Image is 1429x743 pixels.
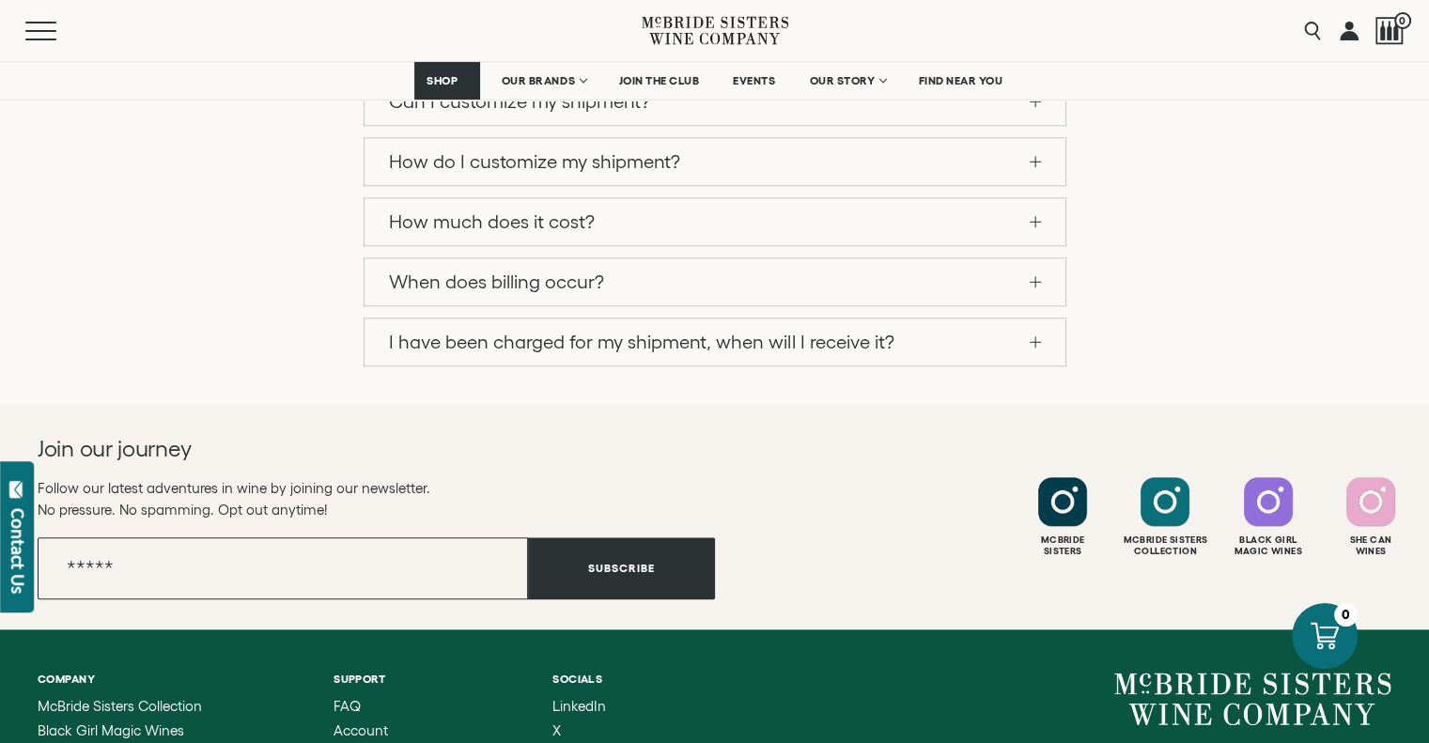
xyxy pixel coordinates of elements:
span: Black Girl Magic Wines [38,722,184,738]
a: OUR STORY [797,62,897,100]
a: Follow Black Girl Magic Wines on Instagram Black GirlMagic Wines [1219,477,1317,557]
a: LinkedIn [552,699,618,714]
div: Black Girl Magic Wines [1219,534,1317,557]
span: McBride Sisters Collection [38,698,202,714]
div: Mcbride Sisters Collection [1116,534,1214,557]
a: When does billing occur? [365,258,1065,305]
a: McBride Sisters Collection [38,699,263,714]
span: 0 [1394,12,1411,29]
span: SHOP [427,74,458,87]
a: X [552,723,618,738]
button: Mobile Menu Trigger [25,22,93,40]
a: Follow McBride Sisters Collection on Instagram Mcbride SistersCollection [1116,477,1214,557]
span: JOIN THE CLUB [619,74,700,87]
a: How much does it cost? [365,198,1065,245]
h2: Join our journey [38,434,646,464]
span: FAQ [334,698,361,714]
a: JOIN THE CLUB [607,62,712,100]
a: FIND NEAR YOU [907,62,1016,100]
p: Follow our latest adventures in wine by joining our newsletter. No pressure. No spamming. Opt out... [38,477,715,520]
a: Follow McBride Sisters on Instagram McbrideSisters [1014,477,1111,557]
input: Email [38,537,528,599]
span: X [552,722,561,738]
span: FIND NEAR YOU [919,74,1003,87]
span: EVENTS [733,74,775,87]
div: She Can Wines [1322,534,1420,557]
a: Can I customize my shipment? [365,78,1065,125]
button: Subscribe [528,537,715,599]
a: EVENTS [721,62,787,100]
a: How do I customize my shipment? [365,138,1065,185]
div: Contact Us [8,508,27,594]
span: OUR STORY [809,74,875,87]
span: OUR BRANDS [502,74,575,87]
a: OUR BRANDS [489,62,598,100]
a: Account [334,723,482,738]
a: Follow SHE CAN Wines on Instagram She CanWines [1322,477,1420,557]
a: McBride Sisters Wine Company [1114,673,1391,725]
a: FAQ [334,699,482,714]
span: LinkedIn [552,698,606,714]
a: Black Girl Magic Wines [38,723,263,738]
div: 0 [1334,603,1358,627]
a: SHOP [414,62,480,100]
div: Mcbride Sisters [1014,534,1111,557]
a: I have been charged for my shipment, when will I receive it? [365,318,1065,365]
span: Account [334,722,388,738]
